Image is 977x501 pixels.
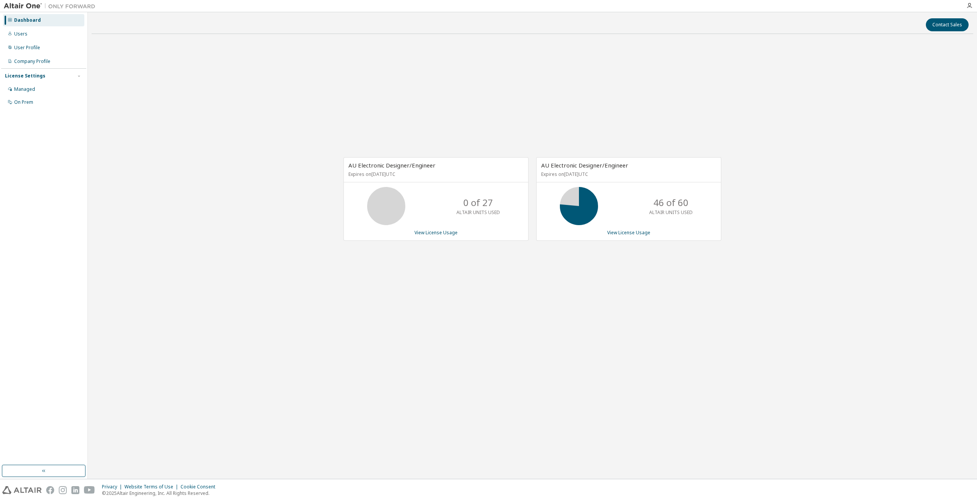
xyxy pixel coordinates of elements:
[102,484,124,490] div: Privacy
[4,2,99,10] img: Altair One
[59,486,67,494] img: instagram.svg
[14,58,50,64] div: Company Profile
[2,486,42,494] img: altair_logo.svg
[14,86,35,92] div: Managed
[181,484,220,490] div: Cookie Consent
[14,45,40,51] div: User Profile
[14,17,41,23] div: Dashboard
[463,196,493,209] p: 0 of 27
[102,490,220,496] p: © 2025 Altair Engineering, Inc. All Rights Reserved.
[5,73,45,79] div: License Settings
[649,209,693,216] p: ALTAIR UNITS USED
[653,196,688,209] p: 46 of 60
[926,18,969,31] button: Contact Sales
[414,229,458,236] a: View License Usage
[71,486,79,494] img: linkedin.svg
[348,171,522,177] p: Expires on [DATE] UTC
[541,161,628,169] span: AU Electronic Designer/Engineer
[14,31,27,37] div: Users
[84,486,95,494] img: youtube.svg
[14,99,33,105] div: On Prem
[348,161,435,169] span: AU Electronic Designer/Engineer
[46,486,54,494] img: facebook.svg
[607,229,650,236] a: View License Usage
[456,209,500,216] p: ALTAIR UNITS USED
[124,484,181,490] div: Website Terms of Use
[541,171,714,177] p: Expires on [DATE] UTC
